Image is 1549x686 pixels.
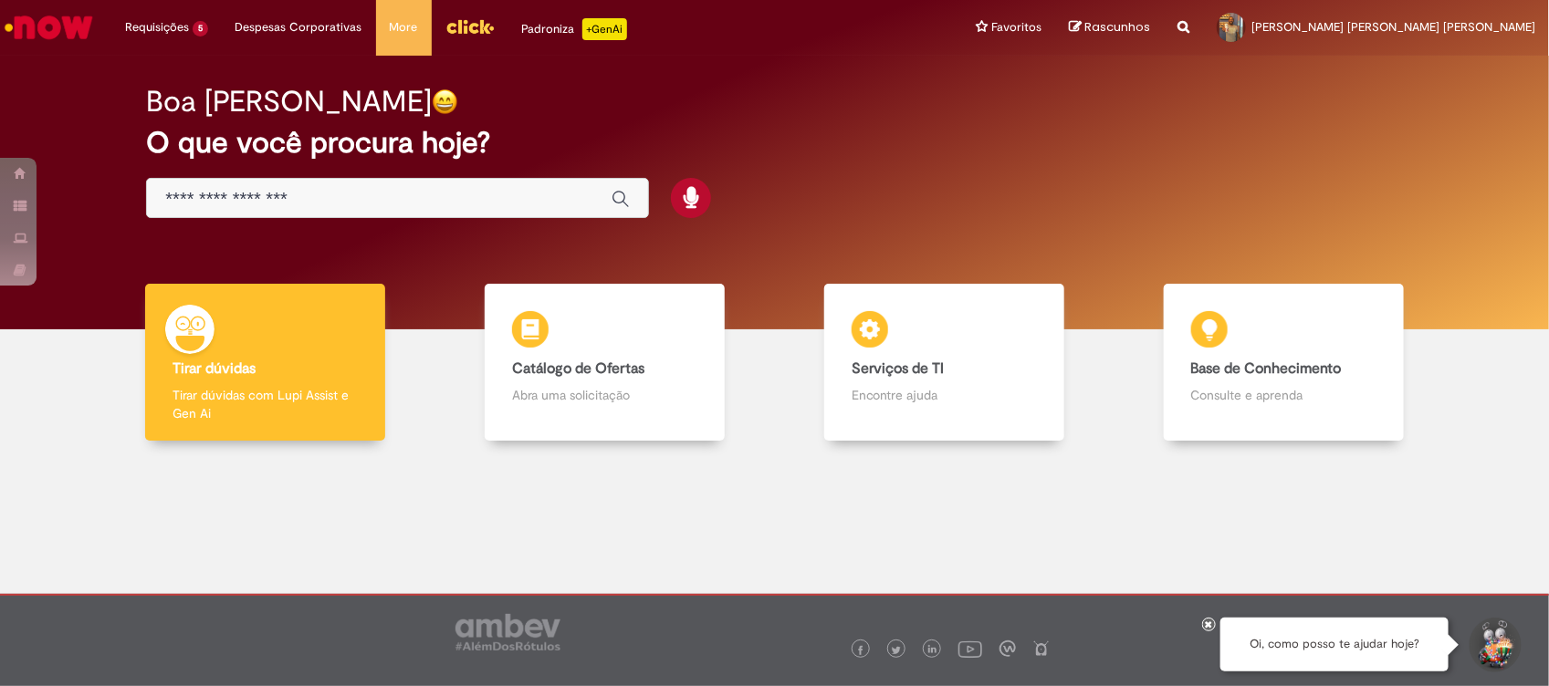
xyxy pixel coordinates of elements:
span: Rascunhos [1084,18,1150,36]
span: Requisições [125,18,189,36]
img: ServiceNow [2,9,96,46]
img: logo_footer_ambev_rotulo_gray.png [455,614,560,650]
p: Abra uma solicitação [512,386,697,404]
span: 5 [193,21,208,36]
p: Tirar dúvidas com Lupi Assist e Gen Ai [173,386,358,422]
img: click_logo_yellow_360x200.png [445,13,495,40]
div: Oi, como posso te ajudar hoje? [1220,618,1449,671]
button: Iniciar Conversa de Suporte [1467,618,1522,672]
a: Tirar dúvidas Tirar dúvidas com Lupi Assist e Gen Ai [96,284,435,442]
div: Padroniza [522,18,627,40]
b: Tirar dúvidas [173,359,256,378]
img: logo_footer_facebook.png [856,646,865,655]
h2: Boa [PERSON_NAME] [146,86,432,118]
b: Catálogo de Ofertas [512,359,644,378]
img: happy-face.png [432,88,458,115]
a: Rascunhos [1069,19,1150,36]
a: Catálogo de Ofertas Abra uma solicitação [435,284,775,442]
span: Favoritos [991,18,1041,36]
b: Serviços de TI [852,359,945,378]
a: Serviços de TI Encontre ajuda [775,284,1115,442]
p: +GenAi [582,18,627,40]
img: logo_footer_linkedin.png [928,645,937,656]
img: logo_footer_youtube.png [958,637,982,660]
span: More [390,18,418,36]
img: logo_footer_twitter.png [892,646,901,655]
h2: O que você procura hoje? [146,127,1402,159]
b: Base de Conhecimento [1191,359,1342,378]
p: Encontre ajuda [852,386,1037,404]
span: Despesas Corporativas [235,18,362,36]
span: [PERSON_NAME] [PERSON_NAME] [PERSON_NAME] [1251,19,1535,35]
a: Base de Conhecimento Consulte e aprenda [1114,284,1453,442]
p: Consulte e aprenda [1191,386,1376,404]
img: logo_footer_workplace.png [1000,640,1016,657]
img: logo_footer_naosei.png [1033,640,1050,657]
